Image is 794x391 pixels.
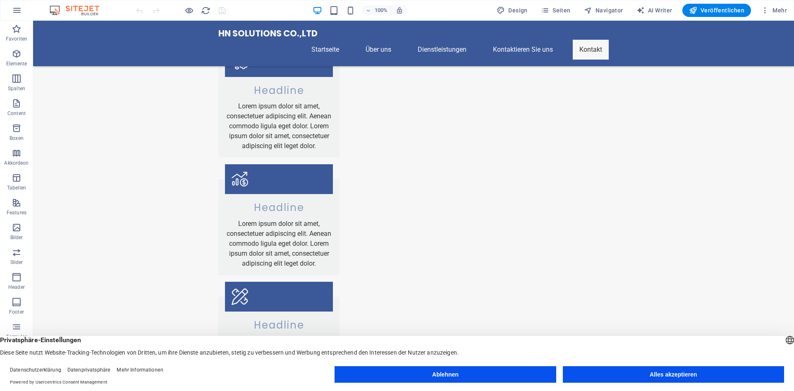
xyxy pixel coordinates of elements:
[541,6,571,14] span: Seiten
[761,6,787,14] span: Mehr
[10,234,23,241] p: Bilder
[4,160,29,166] p: Akkordeon
[184,5,194,15] button: Klicke hier, um den Vorschau-Modus zu verlassen
[10,259,23,266] p: Slider
[374,5,387,15] h6: 100%
[689,6,744,14] span: Veröffentlichen
[6,36,27,42] p: Favoriten
[8,284,25,290] p: Header
[633,4,676,17] button: AI Writer
[6,333,27,340] p: Formular
[682,4,751,17] button: Veröffentlichen
[48,5,110,15] img: Editor Logo
[201,5,210,15] button: reload
[201,6,210,15] i: Seite neu laden
[493,4,531,17] button: Design
[7,209,26,216] p: Features
[396,7,403,14] i: Bei Größenänderung Zoomstufe automatisch an das gewählte Gerät anpassen.
[6,60,27,67] p: Elemente
[7,110,26,117] p: Content
[581,4,627,17] button: Navigator
[362,5,391,15] button: 100%
[538,4,574,17] button: Seiten
[8,85,25,92] p: Spalten
[758,4,790,17] button: Mehr
[636,6,672,14] span: AI Writer
[9,309,24,315] p: Footer
[10,135,24,142] p: Boxen
[497,6,528,14] span: Design
[584,6,623,14] span: Navigator
[7,185,26,191] p: Tabellen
